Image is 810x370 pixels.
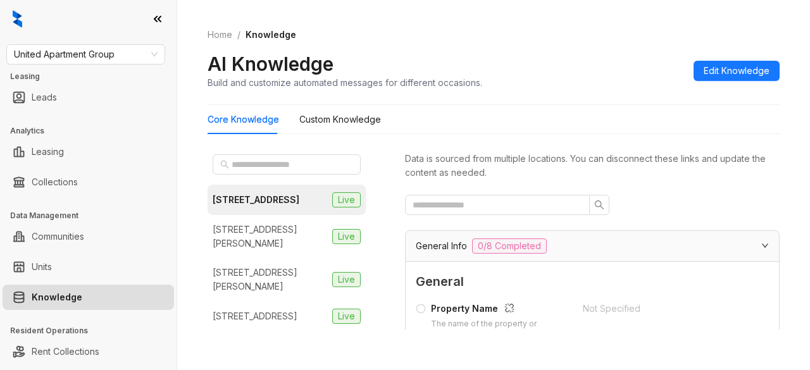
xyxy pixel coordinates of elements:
[32,339,99,364] a: Rent Collections
[3,170,174,195] li: Collections
[3,339,174,364] li: Rent Collections
[208,52,333,76] h2: AI Knowledge
[405,152,780,180] div: Data is sourced from multiple locations. You can disconnect these links and update the content as...
[213,193,299,207] div: [STREET_ADDRESS]
[237,28,240,42] li: /
[472,238,547,254] span: 0/8 Completed
[213,309,297,323] div: [STREET_ADDRESS]
[246,29,296,40] span: Knowledge
[431,302,568,318] div: Property Name
[13,10,22,28] img: logo
[208,113,279,126] div: Core Knowledge
[3,139,174,164] li: Leasing
[32,170,78,195] a: Collections
[205,28,235,42] a: Home
[332,229,361,244] span: Live
[213,223,327,250] div: [STREET_ADDRESS][PERSON_NAME]
[32,85,57,110] a: Leads
[220,160,229,169] span: search
[694,61,780,81] button: Edit Knowledge
[10,71,177,82] h3: Leasing
[332,192,361,207] span: Live
[406,231,779,261] div: General Info0/8 Completed
[332,309,361,324] span: Live
[213,266,327,293] div: [STREET_ADDRESS][PERSON_NAME]
[3,85,174,110] li: Leads
[416,239,467,253] span: General Info
[704,64,769,78] span: Edit Knowledge
[32,224,84,249] a: Communities
[299,113,381,126] div: Custom Knowledge
[3,224,174,249] li: Communities
[10,325,177,336] h3: Resident Operations
[431,318,568,342] div: The name of the property or apartment complex.
[416,272,769,292] span: General
[32,285,82,310] a: Knowledge
[332,272,361,287] span: Live
[32,139,64,164] a: Leasing
[10,125,177,137] h3: Analytics
[10,210,177,221] h3: Data Management
[3,254,174,280] li: Units
[14,45,158,64] span: United Apartment Group
[208,76,482,89] div: Build and customize automated messages for different occasions.
[594,200,604,210] span: search
[583,302,735,316] div: Not Specified
[3,285,174,310] li: Knowledge
[32,254,52,280] a: Units
[761,242,769,249] span: expanded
